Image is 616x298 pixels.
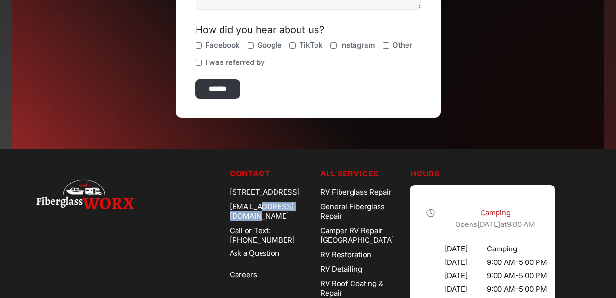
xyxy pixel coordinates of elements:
a: Camper RV Repair [GEOGRAPHIC_DATA] [320,223,403,248]
div: [DATE] [426,271,468,281]
span: I was referred by [205,58,265,67]
span: Instagram [340,40,375,50]
div: [DATE] [426,244,468,254]
span: TikTok [299,40,323,50]
div: Camping [487,244,551,254]
span: Facebook [205,40,240,50]
span: Camping [480,208,511,217]
input: TikTok [289,42,296,49]
h5: Hours [410,168,580,179]
div: [DATE] [426,258,468,267]
span: Google [257,40,282,50]
input: Other [383,42,389,49]
div: 9:00 AM - 5:00 PM [487,285,551,294]
div: 9:00 AM - 5:00 PM [487,258,551,267]
h5: Contact [230,168,313,179]
span: [DATE] [477,220,500,229]
a: Call or Text: [PHONE_NUMBER] [230,223,313,248]
div: [STREET_ADDRESS] [230,185,313,199]
span: Other [393,40,412,50]
a: General Fiberglass Repair [320,199,403,223]
a: RV Fiberglass Repair [320,185,403,199]
a: Ask a Question [230,248,313,259]
h5: ALL SERVICES [320,168,403,179]
input: Google [248,42,254,49]
a: RV Detailing [320,262,403,276]
div: [DATE] [426,285,468,294]
time: 9:00 AM [507,220,535,229]
a: Careers [230,268,313,282]
div: 9:00 AM - 5:00 PM [487,271,551,281]
span: Opens at [455,220,535,229]
a: RV Restoration [320,248,403,262]
input: Facebook [196,42,202,49]
input: Instagram [330,42,337,49]
input: I was referred by [196,60,202,66]
div: [EMAIL_ADDRESS][DOMAIN_NAME] [230,199,313,223]
div: How did you hear about us? [196,25,421,35]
